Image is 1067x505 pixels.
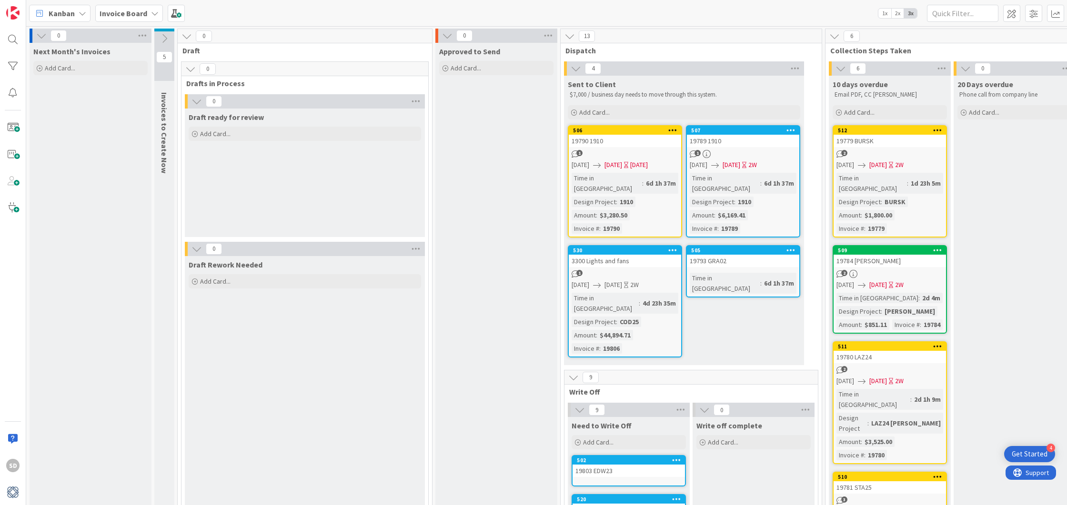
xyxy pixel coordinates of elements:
[644,178,678,188] div: 6d 1h 37m
[864,223,866,234] span: :
[565,46,810,55] span: Dispatch
[834,246,946,255] div: 509
[439,47,500,56] span: Approved to Send
[920,319,921,330] span: :
[6,6,20,20] img: Visit kanbanzone.com
[836,160,854,170] span: [DATE]
[734,197,735,207] span: :
[836,389,910,410] div: Time in [GEOGRAPHIC_DATA]
[572,293,639,314] div: Time in [GEOGRAPHIC_DATA]
[838,247,946,254] div: 509
[895,376,904,386] div: 2W
[200,129,231,138] span: Add Card...
[891,9,904,18] span: 2x
[862,210,895,220] div: $1,800.00
[714,210,715,220] span: :
[686,245,800,297] a: 50519793 GRA02Time in [GEOGRAPHIC_DATA]:6d 1h 37m
[833,79,888,89] span: 10 days overdue
[572,173,642,194] div: Time in [GEOGRAPHIC_DATA]
[836,319,861,330] div: Amount
[1047,444,1055,452] div: 4
[200,63,216,75] span: 0
[735,197,754,207] div: 1910
[597,210,630,220] div: $3,280.50
[569,387,806,396] span: Write Off
[844,108,875,117] span: Add Card...
[576,150,583,156] span: 1
[572,330,596,340] div: Amount
[6,485,20,499] img: avatar
[838,474,946,480] div: 510
[714,404,730,416] span: 0
[583,372,599,383] span: 9
[640,298,678,308] div: 4d 23h 35m
[834,126,946,135] div: 512
[838,127,946,134] div: 512
[616,197,617,207] span: :
[861,210,862,220] span: :
[568,79,616,89] span: Sent to Client
[573,127,681,134] div: 506
[866,223,887,234] div: 19779
[604,160,622,170] span: [DATE]
[572,421,632,430] span: Need to Write Off
[717,223,719,234] span: :
[576,270,583,276] span: 1
[834,342,946,363] div: 51119780 LAZ24
[156,51,172,63] span: 5
[834,342,946,351] div: 511
[50,30,67,41] span: 0
[841,270,847,276] span: 2
[715,210,748,220] div: $6,169.41
[577,496,685,503] div: 520
[585,63,601,74] span: 4
[921,319,943,330] div: 19784
[762,178,796,188] div: 6d 1h 37m
[723,160,740,170] span: [DATE]
[687,126,799,147] div: 50719789 1910
[639,298,640,308] span: :
[690,173,760,194] div: Time in [GEOGRAPHIC_DATA]
[569,126,681,135] div: 506
[182,46,420,55] span: Draft
[861,319,862,330] span: :
[572,455,686,486] a: 50219803 EDW23
[49,8,75,19] span: Kanban
[760,278,762,288] span: :
[196,30,212,42] span: 0
[572,343,599,354] div: Invoice #
[762,278,796,288] div: 6d 1h 37m
[892,319,920,330] div: Invoice #
[20,1,43,13] span: Support
[834,255,946,267] div: 19784 [PERSON_NAME]
[599,343,601,354] span: :
[920,293,943,303] div: 2d 4m
[841,150,847,156] span: 2
[206,243,222,255] span: 0
[687,135,799,147] div: 19789 1910
[869,280,887,290] span: [DATE]
[630,280,639,290] div: 2W
[569,246,681,267] div: 5303300 Lights and fans
[589,404,605,416] span: 9
[882,197,908,207] div: BURSK
[844,30,860,42] span: 6
[616,317,617,327] span: :
[687,246,799,255] div: 505
[687,255,799,267] div: 19793 GRA02
[878,9,891,18] span: 1x
[630,160,648,170] div: [DATE]
[834,481,946,494] div: 19781 STA25
[760,178,762,188] span: :
[836,210,861,220] div: Amount
[570,91,798,99] p: $7,000 / business day needs to move through this system.
[186,79,416,88] span: Drafts in Process
[969,108,999,117] span: Add Card...
[568,125,682,238] a: 50619790 1910[DATE][DATE][DATE]Time in [GEOGRAPHIC_DATA]:6d 1h 37mDesign Project:1910Amount:$3,28...
[206,96,222,107] span: 0
[568,245,682,357] a: 5303300 Lights and fans[DATE][DATE]2WTime in [GEOGRAPHIC_DATA]:4d 23h 35mDesign Project:COD25Amou...
[957,79,1013,89] span: 20 Days overdue
[596,210,597,220] span: :
[834,135,946,147] div: 19779 BURSK
[1004,446,1055,462] div: Open Get Started checklist, remaining modules: 4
